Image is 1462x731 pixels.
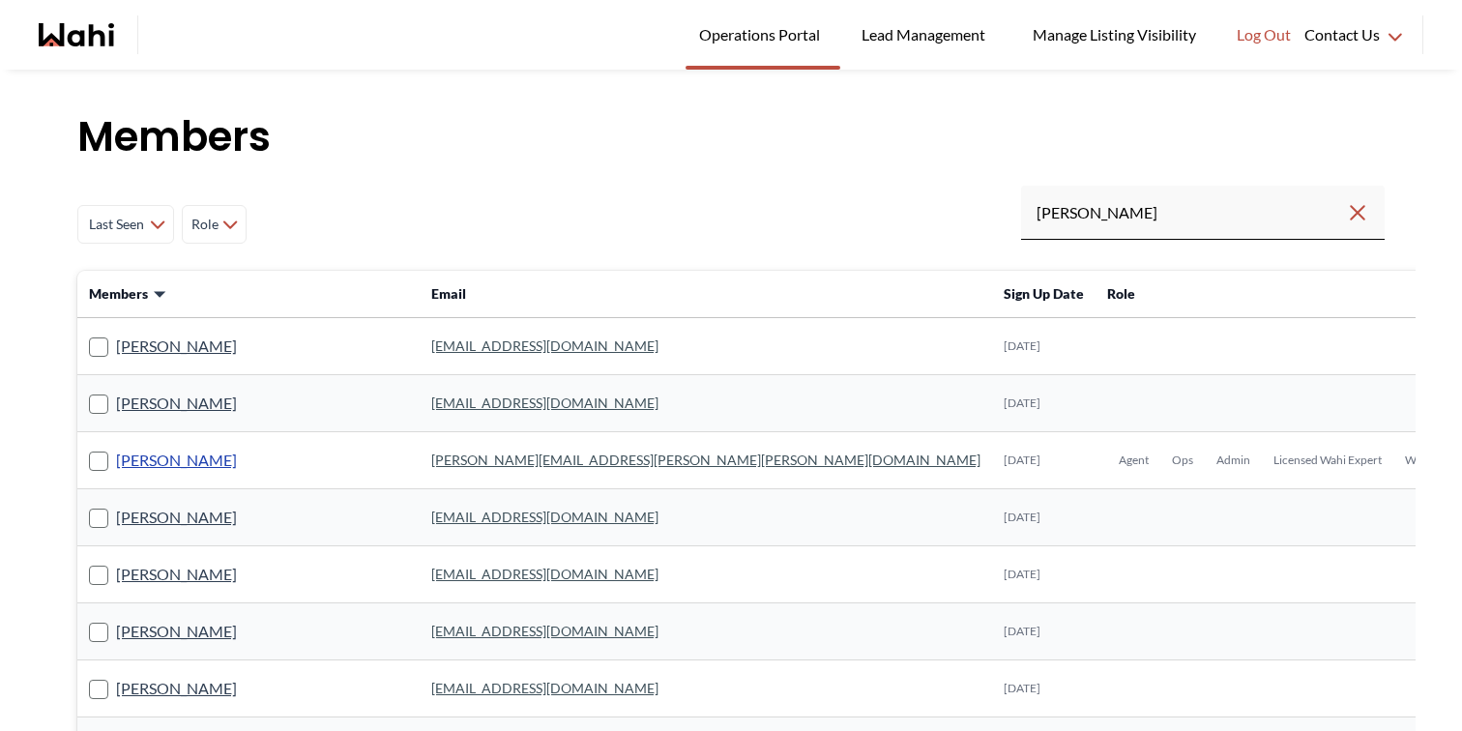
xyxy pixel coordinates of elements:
[992,603,1096,660] td: [DATE]
[89,284,148,304] span: Members
[116,391,237,416] a: [PERSON_NAME]
[431,452,980,468] a: [PERSON_NAME][EMAIL_ADDRESS][PERSON_NAME][PERSON_NAME][DOMAIN_NAME]
[992,318,1096,375] td: [DATE]
[431,566,658,582] a: [EMAIL_ADDRESS][DOMAIN_NAME]
[992,432,1096,489] td: [DATE]
[116,619,237,644] a: [PERSON_NAME]
[1004,285,1084,302] span: Sign Up Date
[431,623,658,639] a: [EMAIL_ADDRESS][DOMAIN_NAME]
[1172,453,1193,468] span: Ops
[1037,195,1346,230] input: Search input
[86,207,146,242] span: Last Seen
[116,334,237,359] a: [PERSON_NAME]
[77,108,1385,166] h1: Members
[699,22,827,47] span: Operations Portal
[431,337,658,354] a: [EMAIL_ADDRESS][DOMAIN_NAME]
[431,509,658,525] a: [EMAIL_ADDRESS][DOMAIN_NAME]
[1216,453,1250,468] span: Admin
[116,448,237,473] a: [PERSON_NAME]
[992,489,1096,546] td: [DATE]
[1119,453,1149,468] span: Agent
[862,22,992,47] span: Lead Management
[190,207,219,242] span: Role
[1237,22,1291,47] span: Log Out
[116,562,237,587] a: [PERSON_NAME]
[89,284,167,304] button: Members
[431,680,658,696] a: [EMAIL_ADDRESS][DOMAIN_NAME]
[1107,285,1135,302] span: Role
[1273,453,1382,468] span: Licensed Wahi Expert
[116,676,237,701] a: [PERSON_NAME]
[992,660,1096,717] td: [DATE]
[431,395,658,411] a: [EMAIL_ADDRESS][DOMAIN_NAME]
[992,375,1096,432] td: [DATE]
[39,23,114,46] a: Wahi homepage
[1027,22,1202,47] span: Manage Listing Visibility
[1346,195,1369,230] button: Clear search
[992,546,1096,603] td: [DATE]
[431,285,466,302] span: Email
[116,505,237,530] a: [PERSON_NAME]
